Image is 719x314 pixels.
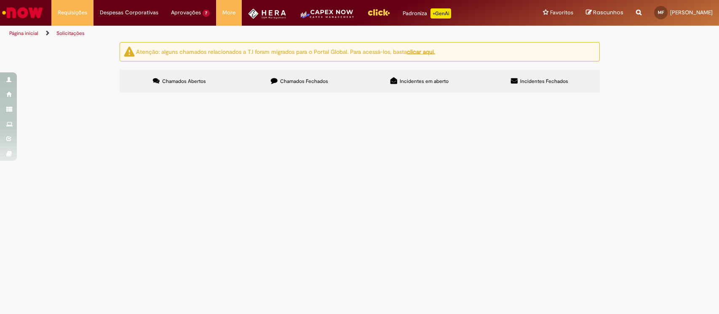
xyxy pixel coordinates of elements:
[58,8,87,17] span: Requisições
[550,8,573,17] span: Favoritos
[280,78,328,85] span: Chamados Fechados
[367,6,390,19] img: click_logo_yellow_360x200.png
[100,8,158,17] span: Despesas Corporativas
[403,8,451,19] div: Padroniza
[400,78,449,85] span: Incidentes em aberto
[586,9,623,17] a: Rascunhos
[430,8,451,19] p: +GenAi
[1,4,44,21] img: ServiceNow
[222,8,235,17] span: More
[203,10,210,17] span: 7
[520,78,568,85] span: Incidentes Fechados
[162,78,206,85] span: Chamados Abertos
[248,8,286,19] img: HeraLogo.png
[593,8,623,16] span: Rascunhos
[6,26,473,41] ul: Trilhas de página
[670,9,713,16] span: [PERSON_NAME]
[9,30,38,37] a: Página inicial
[658,10,664,15] span: MF
[407,48,435,55] a: clicar aqui.
[56,30,85,37] a: Solicitações
[136,48,435,55] ng-bind-html: Atenção: alguns chamados relacionados a T.I foram migrados para o Portal Global. Para acessá-los,...
[299,8,355,25] img: CapexLogo5.png
[171,8,201,17] span: Aprovações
